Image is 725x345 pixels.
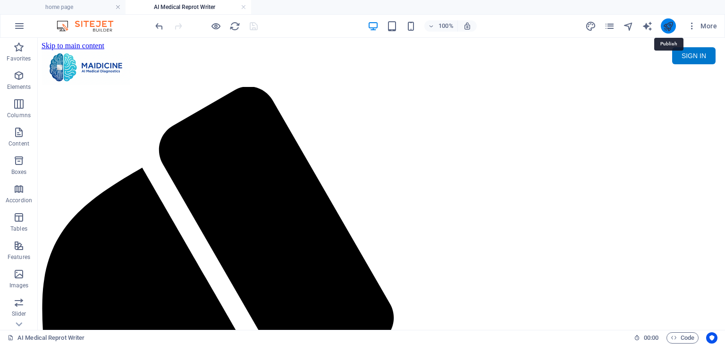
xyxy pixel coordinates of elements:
i: On resize automatically adjust zoom level to fit chosen device. [463,22,472,30]
p: Images [9,282,29,289]
i: Design (Ctrl+Alt+Y) [585,21,596,32]
button: navigator [623,20,634,32]
h4: AI Medical Reprot Writer [126,2,251,12]
p: Favorites [7,55,31,62]
i: Reload page [229,21,240,32]
p: Slider [12,310,26,318]
a: Click to cancel selection. Double-click to open Pages [8,332,84,344]
img: Editor Logo [54,20,125,32]
i: AI Writer [642,21,653,32]
h6: 100% [438,20,454,32]
button: Click here to leave preview mode and continue editing [210,20,221,32]
i: Navigator [623,21,634,32]
a: Skip to main content [4,4,67,12]
p: Columns [7,112,31,119]
i: Pages (Ctrl+Alt+S) [604,21,615,32]
p: Content [8,140,29,147]
button: 100% [424,20,458,32]
span: More [687,21,717,31]
button: Code [666,332,699,344]
h6: Session time [634,332,659,344]
button: More [683,18,721,34]
p: Accordion [6,197,32,204]
span: Code [671,332,694,344]
button: reload [229,20,240,32]
p: Boxes [11,168,27,176]
span: 00 00 [644,332,658,344]
button: undo [153,20,165,32]
i: Undo: Change HTML (Ctrl+Z) [154,21,165,32]
p: Elements [7,83,31,91]
button: text_generator [642,20,653,32]
button: design [585,20,597,32]
p: Tables [10,225,27,233]
span: : [650,334,652,341]
p: Features [8,253,30,261]
button: pages [604,20,615,32]
button: publish [661,18,676,34]
button: Usercentrics [706,332,717,344]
